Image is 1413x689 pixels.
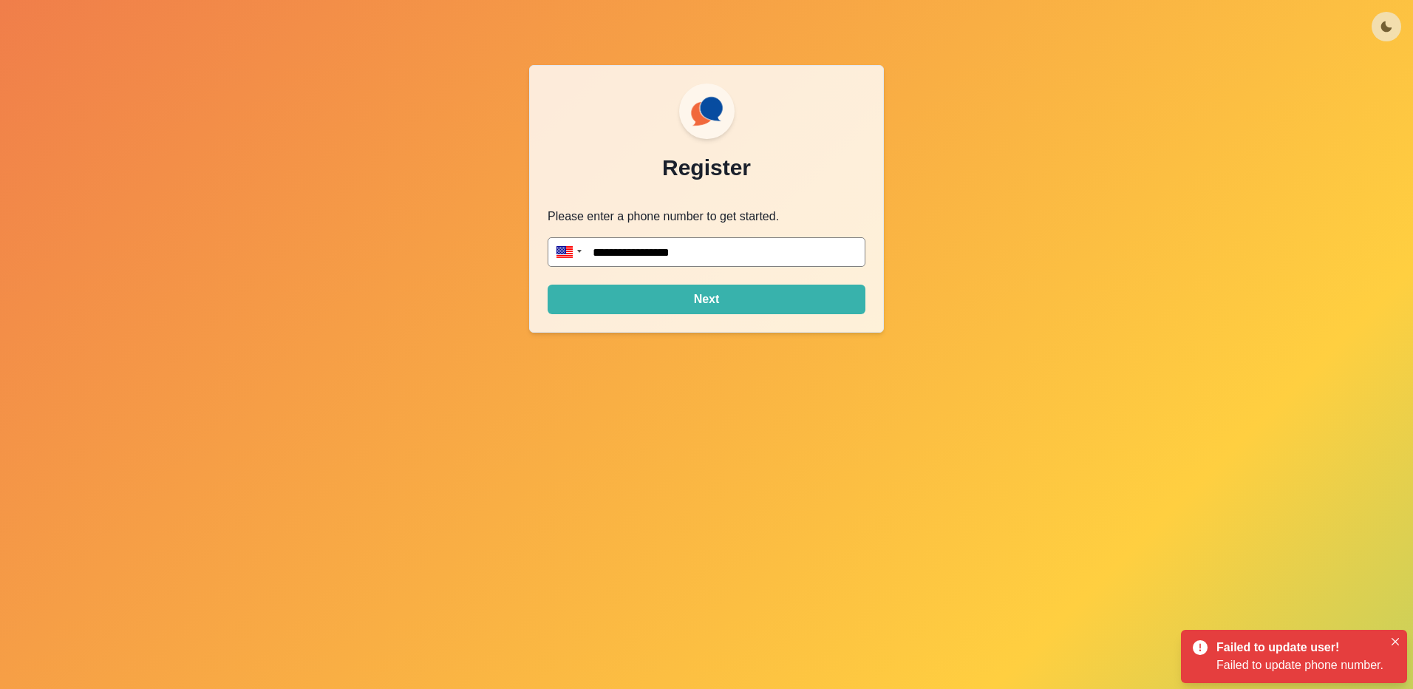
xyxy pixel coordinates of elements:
div: Failed to update phone number. [1216,656,1383,674]
img: ssLogoSVG.f144a2481ffb055bcdd00c89108cbcb7.svg [685,89,729,133]
button: Toggle Mode [1372,12,1401,41]
button: Next [548,285,865,314]
div: United States: + 1 [548,237,586,267]
div: Failed to update user! [1216,639,1378,656]
p: Please enter a phone number to get started. [548,208,865,225]
button: Close [1386,633,1404,651]
p: Register [662,151,751,184]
